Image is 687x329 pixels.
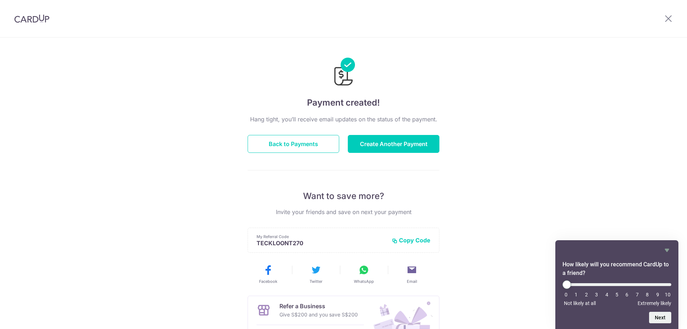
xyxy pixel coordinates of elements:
span: Email [407,279,417,284]
span: Extremely likely [638,300,671,306]
button: Hide survey [663,246,671,255]
h2: How likely will you recommend CardUp to a friend? Select an option from 0 to 10, with 0 being Not... [562,260,671,277]
li: 2 [583,292,590,297]
button: WhatsApp [343,264,385,284]
p: Invite your friends and save on next your payment [248,208,439,216]
li: 5 [613,292,620,297]
span: Facebook [259,279,277,284]
button: Create Another Payment [348,135,439,153]
img: CardUp [14,14,49,23]
li: 10 [664,292,671,297]
li: 6 [623,292,630,297]
div: How likely will you recommend CardUp to a friend? Select an option from 0 to 10, with 0 being Not... [562,280,671,306]
button: Twitter [295,264,337,284]
button: Next question [649,312,671,323]
li: 0 [562,292,570,297]
p: Want to save more? [248,190,439,202]
img: Payments [332,58,355,88]
p: My Referral Code [257,234,386,240]
li: 8 [644,292,651,297]
li: 3 [593,292,600,297]
button: Copy Code [392,237,430,244]
li: 1 [572,292,580,297]
li: 9 [654,292,661,297]
p: Hang tight, you’ll receive email updates on the status of the payment. [248,115,439,124]
span: Not likely at all [564,300,596,306]
span: Twitter [310,279,322,284]
div: How likely will you recommend CardUp to a friend? Select an option from 0 to 10, with 0 being Not... [562,246,671,323]
p: TECKLOONT270 [257,240,386,247]
li: 7 [634,292,641,297]
h4: Payment created! [248,96,439,109]
button: Back to Payments [248,135,339,153]
p: Give S$200 and you save S$200 [279,310,358,319]
button: Email [391,264,433,284]
p: Refer a Business [279,302,358,310]
span: WhatsApp [354,279,374,284]
button: Facebook [247,264,289,284]
li: 4 [603,292,610,297]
